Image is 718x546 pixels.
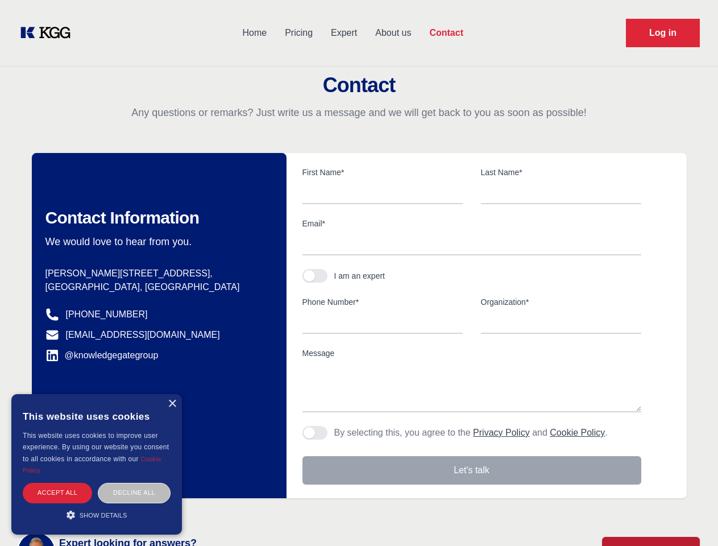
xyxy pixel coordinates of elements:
[23,432,169,463] span: This website uses cookies to improve user experience. By using our website you consent to all coo...
[302,456,641,485] button: Let's talk
[661,491,718,546] iframe: Chat Widget
[45,235,268,249] p: We would love to hear from you.
[98,483,171,503] div: Decline all
[66,328,220,342] a: [EMAIL_ADDRESS][DOMAIN_NAME]
[45,280,268,294] p: [GEOGRAPHIC_DATA], [GEOGRAPHIC_DATA]
[420,18,472,48] a: Contact
[334,270,385,282] div: I am an expert
[302,296,463,308] label: Phone Number*
[168,400,176,408] div: Close
[302,348,641,359] label: Message
[366,18,420,48] a: About us
[14,106,704,119] p: Any questions or remarks? Just write us a message and we will get back to you as soon as possible!
[550,428,605,437] a: Cookie Policy
[233,18,276,48] a: Home
[473,428,530,437] a: Privacy Policy
[481,167,641,178] label: Last Name*
[18,24,80,42] a: KOL Knowledge Platform: Talk to Key External Experts (KEE)
[23,509,171,520] div: Show details
[302,167,463,178] label: First Name*
[626,19,700,47] a: Request Demo
[45,349,159,362] a: @knowledgegategroup
[45,267,268,280] p: [PERSON_NAME][STREET_ADDRESS],
[481,296,641,308] label: Organization*
[66,308,148,321] a: [PHONE_NUMBER]
[23,483,92,503] div: Accept all
[322,18,366,48] a: Expert
[23,456,161,474] a: Cookie Policy
[276,18,322,48] a: Pricing
[302,218,641,229] label: Email*
[45,208,268,228] h2: Contact Information
[14,74,704,97] h2: Contact
[334,426,608,440] p: By selecting this, you agree to the and .
[23,403,171,430] div: This website uses cookies
[80,512,127,519] span: Show details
